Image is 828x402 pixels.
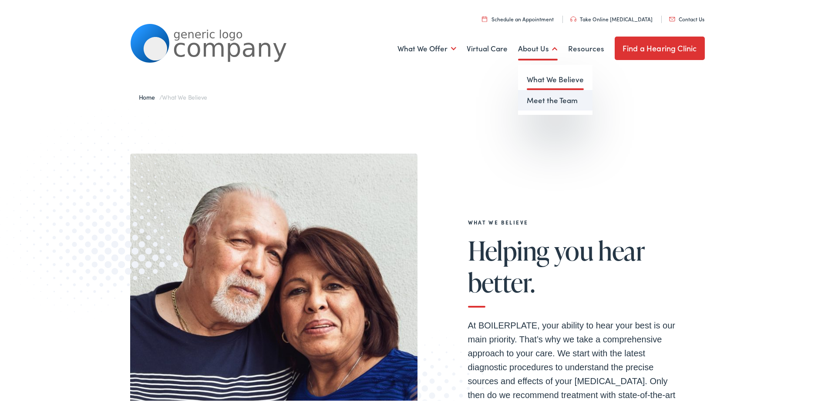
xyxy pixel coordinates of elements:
img: utility icon [570,15,576,20]
a: About Us [518,31,558,63]
span: hear [598,234,645,263]
a: Find a Hearing Clinic [615,35,705,58]
a: Take Online [MEDICAL_DATA] [570,13,653,21]
a: Contact Us [669,13,704,21]
h2: What We Believe [468,218,677,224]
span: better. [468,266,535,295]
img: utility icon [482,14,487,20]
a: Resources [568,31,604,63]
span: you [554,234,593,263]
img: utility icon [669,15,675,20]
a: What We Believe [518,67,592,88]
span: Helping [468,234,549,263]
a: Virtual Care [467,31,508,63]
a: Meet the Team [518,88,592,109]
a: What We Offer [397,31,456,63]
a: Schedule an Appointment [482,13,554,21]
